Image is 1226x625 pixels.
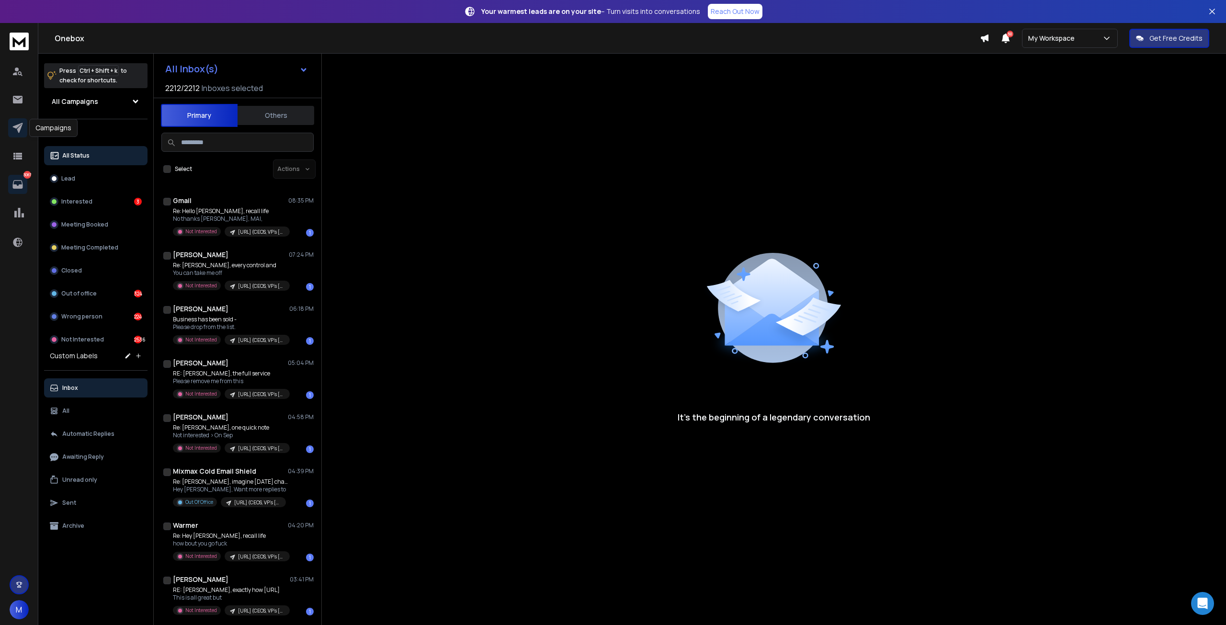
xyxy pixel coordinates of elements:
[288,467,314,475] p: 04:39 PM
[59,66,127,85] p: Press to check for shortcuts.
[185,607,217,614] p: Not Interested
[44,401,148,420] button: All
[185,228,217,235] p: Not Interested
[173,586,288,594] p: RE: [PERSON_NAME], exactly how [URL]
[161,104,238,127] button: Primary
[44,92,148,111] button: All Campaigns
[55,33,980,44] h1: Onebox
[62,430,114,438] p: Automatic Replies
[44,516,148,535] button: Archive
[165,82,200,94] span: 2212 / 2212
[185,282,217,289] p: Not Interested
[44,493,148,512] button: Sent
[185,444,217,452] p: Not Interested
[134,313,142,320] div: 224
[711,7,760,16] p: Reach Out Now
[62,453,104,461] p: Awaiting Reply
[8,175,27,194] a: 3087
[62,499,76,507] p: Sent
[288,359,314,367] p: 05:04 PM
[306,445,314,453] div: 1
[708,4,762,19] a: Reach Out Now
[238,445,284,452] p: [URL] (CEOS, VP's [GEOGRAPHIC_DATA]) 2
[1191,592,1214,615] div: Open Intercom Messenger
[306,229,314,237] div: 1
[173,532,288,540] p: Re: Hey [PERSON_NAME], recall life
[238,105,314,126] button: Others
[678,410,870,424] p: It’s the beginning of a legendary conversation
[202,82,263,94] h3: Inboxes selected
[173,432,288,439] p: Not interested > On Sep
[134,290,142,297] div: 324
[44,470,148,489] button: Unread only
[62,522,84,530] p: Archive
[50,351,98,361] h3: Custom Labels
[44,378,148,398] button: Inbox
[173,250,228,260] h1: [PERSON_NAME]
[288,522,314,529] p: 04:20 PM
[44,424,148,443] button: Automatic Replies
[62,152,90,159] p: All Status
[481,7,601,16] strong: Your warmest leads are on your site
[185,336,217,343] p: Not Interested
[61,198,92,205] p: Interested
[134,198,142,205] div: 3
[78,65,119,76] span: Ctrl + Shift + k
[173,261,288,269] p: Re: [PERSON_NAME], every control and
[173,521,198,530] h1: Warmer
[234,499,280,506] p: [URL] (CEOS, VP's [GEOGRAPHIC_DATA])
[238,607,284,614] p: [URL] (CEOS, VP's [GEOGRAPHIC_DATA])
[62,476,97,484] p: Unread only
[185,553,217,560] p: Not Interested
[44,215,148,234] button: Meeting Booked
[44,447,148,466] button: Awaiting Reply
[134,336,142,343] div: 2536
[173,323,288,331] p: Please drop from the list.
[481,7,700,16] p: – Turn visits into conversations
[288,197,314,205] p: 08:35 PM
[29,119,78,137] div: Campaigns
[173,478,288,486] p: Re: [PERSON_NAME], imagine [DATE] chaos
[44,284,148,303] button: Out of office324
[44,192,148,211] button: Interested3
[306,554,314,561] div: 1
[173,575,228,584] h1: [PERSON_NAME]
[173,358,228,368] h1: [PERSON_NAME]
[173,316,288,323] p: Business has been sold -
[61,336,104,343] p: Not Interested
[61,313,102,320] p: Wrong person
[61,290,97,297] p: Out of office
[173,412,228,422] h1: [PERSON_NAME]
[306,500,314,507] div: 1
[173,215,288,223] p: No thanks [PERSON_NAME], MAI,
[44,127,148,140] h3: Filters
[173,486,288,493] p: Hey [PERSON_NAME], Want more replies to
[238,283,284,290] p: [URL] (CEOS, VP's [GEOGRAPHIC_DATA])
[62,384,78,392] p: Inbox
[44,238,148,257] button: Meeting Completed
[306,337,314,345] div: 1
[52,97,98,106] h1: All Campaigns
[1028,34,1078,43] p: My Workspace
[23,171,31,179] p: 3087
[1007,31,1013,37] span: 50
[289,305,314,313] p: 06:18 PM
[238,228,284,236] p: [URL] (CEOS, VP's [GEOGRAPHIC_DATA]) 2
[61,267,82,274] p: Closed
[173,196,192,205] h1: Gmail
[173,424,288,432] p: Re: [PERSON_NAME], one quick note
[173,370,288,377] p: RE: [PERSON_NAME], the full service
[10,600,29,619] button: M
[306,283,314,291] div: 1
[306,391,314,399] div: 1
[61,221,108,228] p: Meeting Booked
[1149,34,1203,43] p: Get Free Credits
[44,307,148,326] button: Wrong person224
[290,576,314,583] p: 03:41 PM
[10,33,29,50] img: logo
[288,413,314,421] p: 04:58 PM
[44,330,148,349] button: Not Interested2536
[44,261,148,280] button: Closed
[175,165,192,173] label: Select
